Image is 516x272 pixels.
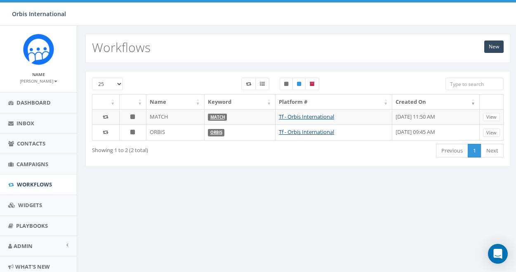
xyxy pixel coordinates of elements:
th: Platform #: activate to sort column ascending [276,95,392,109]
label: Unpublished [280,78,293,90]
span: What's New [15,263,50,270]
span: Admin [14,242,33,250]
a: View [483,113,500,122]
small: Name [32,72,45,77]
span: Playbooks [16,222,48,229]
span: Inbox [16,119,34,127]
div: Open Intercom Messenger [488,244,508,264]
th: : activate to sort column ascending [120,95,147,109]
a: ORBIS [210,130,222,135]
a: View [483,129,500,137]
th: Name: activate to sort column ascending [146,95,205,109]
a: MATCH [210,115,225,120]
td: [DATE] 09:45 AM [392,124,480,140]
span: Dashboard [16,99,51,106]
a: [PERSON_NAME] [20,77,57,84]
label: Archived [305,78,319,90]
span: Orbis International [12,10,66,18]
td: ORBIS [146,124,205,140]
img: Rally_Corp_Icon.png [23,34,54,65]
td: MATCH [146,109,205,125]
a: 1 [468,144,481,157]
th: Created On: activate to sort column ascending [392,95,480,109]
label: Published [292,78,306,90]
span: Workflows [17,181,52,188]
div: Showing 1 to 2 (2 total) [92,143,256,154]
th: Keyword: activate to sort column ascending [205,95,276,109]
a: New [484,41,504,53]
span: Contacts [17,140,45,147]
span: Widgets [18,201,42,209]
a: Tf - Orbis International [279,113,334,120]
td: [DATE] 11:50 AM [392,109,480,125]
a: Tf - Orbis International [279,128,334,136]
a: Next [481,144,504,157]
label: Menu [255,78,269,90]
small: [PERSON_NAME] [20,78,57,84]
input: Type to search [445,78,504,90]
span: Campaigns [16,160,48,168]
a: Previous [436,144,468,157]
i: Unpublished [130,114,135,119]
th: : activate to sort column ascending [92,95,120,109]
label: Workflow [241,78,256,90]
i: Unpublished [130,129,135,135]
h2: Workflows [92,41,151,54]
